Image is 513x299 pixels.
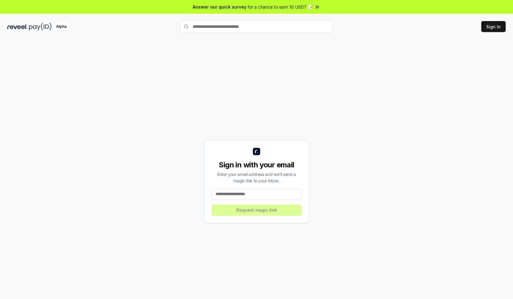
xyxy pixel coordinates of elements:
[248,4,313,10] span: for a chance to earn 10 USDT 📝
[7,23,28,31] img: reveel_dark
[29,23,52,31] img: pay_id
[212,160,301,170] div: Sign in with your email
[481,21,506,32] button: Sign In
[53,23,70,31] div: Alpha
[193,4,246,10] span: Answer our quick survey
[212,171,301,184] div: Enter your email address and we’ll send a magic link to your inbox.
[253,148,260,155] img: logo_small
